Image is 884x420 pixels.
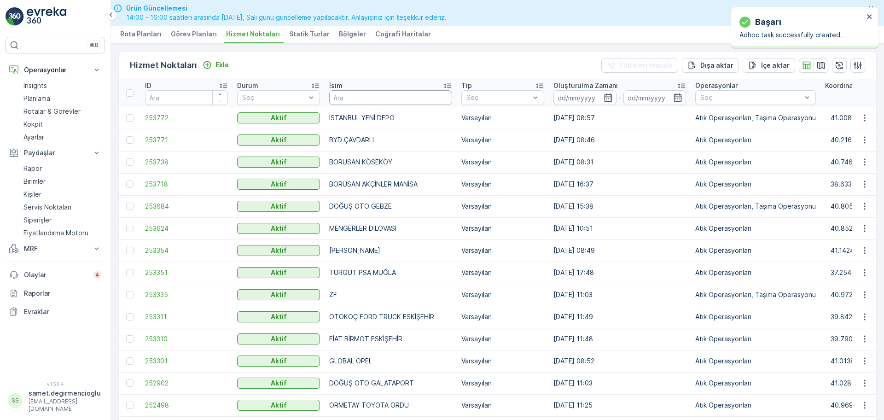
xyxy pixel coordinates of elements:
[237,134,320,146] button: Aktif
[23,216,52,225] p: Siparişler
[126,225,134,232] div: Toggle Row Selected
[23,120,43,129] p: Kokpit
[549,262,691,284] td: [DATE] 17:48
[126,158,134,166] div: Toggle Row Selected
[145,334,228,344] a: 253310
[126,335,134,343] div: Toggle Row Selected
[237,311,320,322] button: Aktif
[601,58,678,73] button: Filtreleri temizle
[549,372,691,394] td: [DATE] 11:03
[20,214,105,227] a: Siparişler
[6,303,105,321] a: Evraklar
[145,90,228,105] input: Ara
[20,118,105,131] a: Kokpit
[549,239,691,262] td: [DATE] 08:49
[549,107,691,129] td: [DATE] 08:57
[237,356,320,367] button: Aktif
[237,267,320,278] button: Aktif
[700,61,733,70] p: Dışa aktar
[145,157,228,167] span: 253738
[461,312,544,321] p: Varsayılan
[145,246,228,255] span: 253354
[271,334,287,344] p: Aktif
[620,61,673,70] p: Filtreleri temizle
[553,90,616,105] input: dd/mm/yyyy
[130,59,197,72] p: Hizmet Noktaları
[329,401,452,410] p: ORMETAY TOYOTA ORDU
[24,244,87,253] p: MRF
[329,290,452,299] p: ZF
[623,90,686,105] input: dd/mm/yyyy
[461,379,544,388] p: Varsayılan
[271,180,287,189] p: Aktif
[329,268,452,277] p: TURGUT PSA MUĞLA
[145,202,228,211] span: 253684
[549,350,691,372] td: [DATE] 08:52
[126,136,134,144] div: Toggle Row Selected
[126,4,447,13] span: Ürün Güncellemesi
[20,175,105,188] a: Birimler
[271,113,287,122] p: Aktif
[743,58,795,73] button: İçe aktar
[24,148,87,157] p: Paydaşlar
[126,203,134,210] div: Toggle Row Selected
[553,81,618,90] p: Oluşturulma Zamanı
[23,164,42,173] p: Rapor
[329,356,452,366] p: GLOBAL OPEL
[695,334,816,344] p: Atık Operasyonları
[700,93,802,102] p: Seç
[23,81,47,90] p: Insights
[145,401,228,410] span: 252498
[226,29,280,39] span: Hizmet Noktaları
[339,29,366,39] span: Bölgeler
[271,202,287,211] p: Aktif
[461,268,544,277] p: Varsayılan
[20,79,105,92] a: Insights
[24,65,87,75] p: Operasyonlar
[23,190,41,199] p: Kişiler
[549,129,691,151] td: [DATE] 08:46
[145,135,228,145] span: 253771
[23,228,88,238] p: Fiyatlandırma Motoru
[23,94,50,103] p: Planlama
[271,401,287,410] p: Aktif
[145,224,228,233] span: 253624
[6,284,105,303] a: Raporlar
[237,223,320,234] button: Aktif
[461,401,544,410] p: Varsayılan
[126,181,134,188] div: Toggle Row Selected
[199,59,233,70] button: Ekle
[695,202,816,211] p: Atık Operasyonları, Taşıma Operasyonu
[20,188,105,201] a: Kişiler
[549,217,691,239] td: [DATE] 10:51
[329,113,452,122] p: İSTANBUL YENİ DEPO
[329,224,452,233] p: MENGERLER DİLOVASI
[237,157,320,168] button: Aktif
[549,151,691,173] td: [DATE] 08:31
[145,356,228,366] a: 253301
[6,389,105,413] button: SSsamet.degirmencioglu[EMAIL_ADDRESS][DOMAIN_NAME]
[329,379,452,388] p: DOĞUŞ OTO GALATAPORT
[271,157,287,167] p: Aktif
[126,402,134,409] div: Toggle Row Selected
[145,268,228,277] span: 253351
[145,312,228,321] a: 253311
[145,180,228,189] span: 253718
[271,246,287,255] p: Aktif
[549,328,691,350] td: [DATE] 11:48
[145,290,228,299] a: 253335
[6,266,105,284] a: Olaylar4
[695,312,816,321] p: Atık Operasyonları
[95,271,99,279] p: 4
[271,356,287,366] p: Aktif
[761,61,790,70] p: İçe aktar
[215,60,229,70] p: Ekle
[126,357,134,365] div: Toggle Row Selected
[237,289,320,300] button: Aktif
[24,270,88,280] p: Olaylar
[20,227,105,239] a: Fiyatlandırma Motoru
[126,379,134,387] div: Toggle Row Selected
[27,7,66,26] img: logo_light-DOdMpM7g.png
